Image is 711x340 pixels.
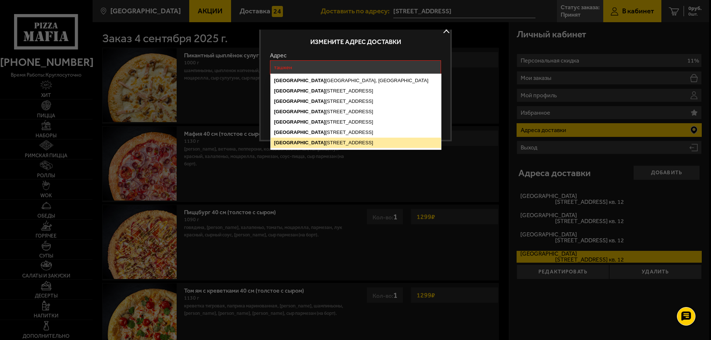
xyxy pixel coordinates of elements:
ymaps: [GEOGRAPHIC_DATA] [274,129,326,135]
ymaps: [GEOGRAPHIC_DATA] [274,88,326,94]
label: Адрес [270,53,441,58]
ymaps: [GEOGRAPHIC_DATA] [274,140,326,145]
ymaps: [STREET_ADDRESS] [271,117,441,127]
ymaps: [STREET_ADDRESS] [271,107,441,117]
ymaps: [STREET_ADDRESS] [271,138,441,148]
ymaps: [STREET_ADDRESS] [271,127,441,138]
ymaps: [STREET_ADDRESS] [271,96,441,107]
p: Корректный формат: город, улица, дом [270,77,441,81]
ymaps: [GEOGRAPHIC_DATA] [274,119,326,125]
ymaps: [GEOGRAPHIC_DATA] [274,78,326,83]
ymaps: [GEOGRAPHIC_DATA] [274,109,326,114]
ymaps: [GEOGRAPHIC_DATA] [274,98,326,104]
ymaps: [STREET_ADDRESS] [271,86,441,96]
ymaps: [GEOGRAPHIC_DATA], [GEOGRAPHIC_DATA] [271,75,441,86]
p: Измените адрес доставки [270,39,441,45]
label: Квартира [270,87,321,92]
